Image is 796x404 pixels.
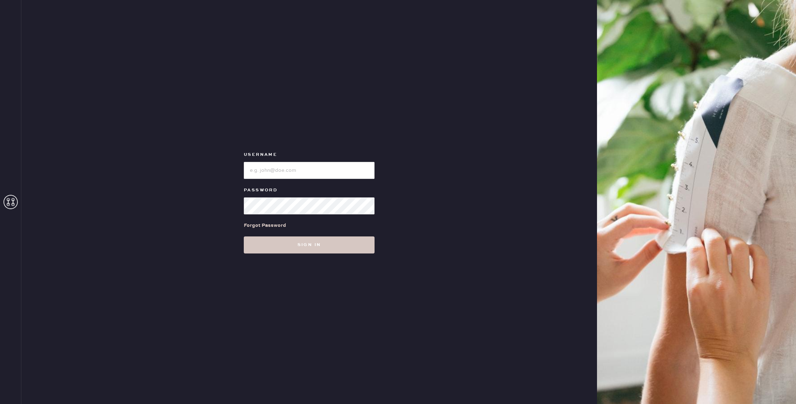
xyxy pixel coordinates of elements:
[244,222,286,229] div: Forgot Password
[244,214,286,236] a: Forgot Password
[244,236,375,253] button: Sign in
[244,186,375,195] label: Password
[244,162,375,179] input: e.g. john@doe.com
[244,151,375,159] label: Username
